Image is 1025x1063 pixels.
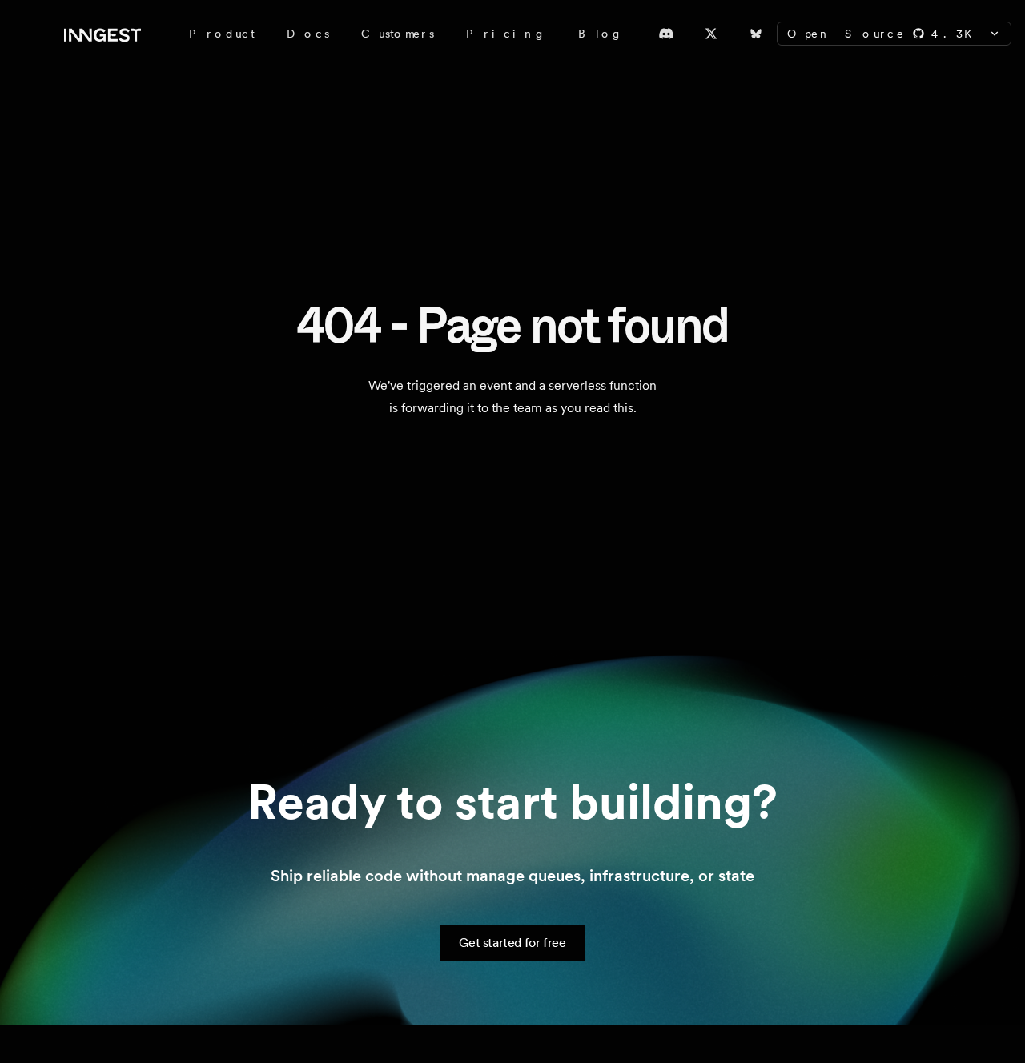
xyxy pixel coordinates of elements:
a: Docs [271,19,345,48]
a: Blog [562,19,639,48]
a: Customers [345,19,450,48]
a: Discord [649,21,684,46]
a: X [693,21,729,46]
span: Open Source [787,26,906,42]
div: Product [173,19,271,48]
a: Bluesky [738,21,774,46]
a: Get started for free [440,925,585,961]
span: 4.3 K [931,26,982,42]
a: Pricing [450,19,562,48]
p: We've triggered an event and a serverless function is forwarding it to the team as you read this. [282,375,743,419]
h1: 404 - Page not found [296,298,729,352]
h2: Ready to start building? [247,778,778,826]
p: Ship reliable code without manage queues, infrastructure, or state [271,864,754,887]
